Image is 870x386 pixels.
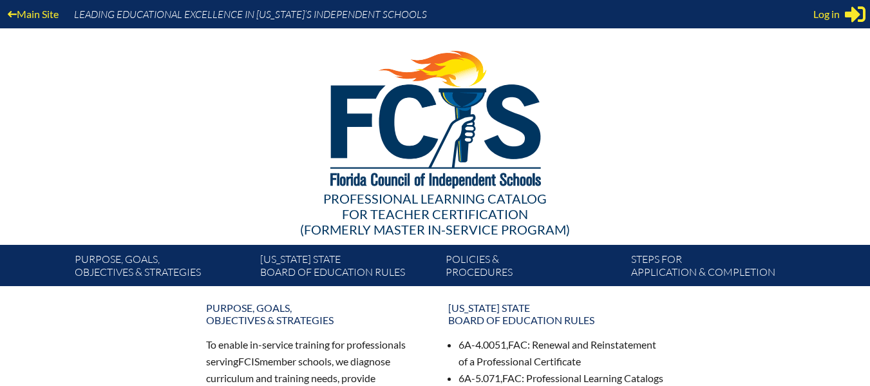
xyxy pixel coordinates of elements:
span: FAC [502,372,522,384]
svg: Sign in or register [845,4,865,24]
span: FCIS [238,355,260,367]
span: Log in [813,6,840,22]
a: [US_STATE] StateBoard of Education rules [440,296,672,331]
a: [US_STATE] StateBoard of Education rules [255,250,440,286]
a: Purpose, goals,objectives & strategies [198,296,430,331]
div: Professional Learning Catalog (formerly Master In-service Program) [64,191,806,237]
a: Main Site [3,5,64,23]
a: Purpose, goals,objectives & strategies [70,250,255,286]
span: for Teacher Certification [342,206,528,222]
span: FAC [508,338,527,351]
a: Steps forapplication & completion [626,250,811,286]
li: 6A-4.0051, : Renewal and Reinstatement of a Professional Certificate [459,336,665,370]
img: FCISlogo221.eps [302,28,568,204]
a: Policies &Procedures [440,250,626,286]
